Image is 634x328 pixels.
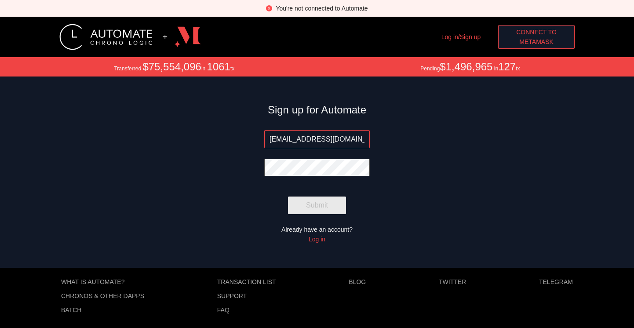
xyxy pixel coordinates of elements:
[281,226,353,233] span: Already have an account?
[266,5,272,11] span: close-circle
[268,103,366,117] h3: Sign up for Automate
[217,306,276,313] a: FAQ
[207,61,230,73] span: 1061
[264,130,370,148] input: Email
[61,278,144,285] a: What is Automate?
[516,27,557,37] span: Connect to
[498,25,575,49] button: Connect toMetaMask
[440,61,492,73] span: $1,496,965
[175,24,201,50] img: logo
[420,61,520,73] div: Pending in tx
[441,33,481,40] a: Log in/Sign up
[114,61,234,73] div: Transferred in tx
[349,278,366,285] a: Blog
[288,197,346,214] button: Submit
[61,306,144,313] a: Batch
[276,4,368,13] div: You're not connected to Automate
[539,278,573,285] a: Telegram
[217,292,276,299] a: Support
[163,32,168,42] div: +
[217,278,276,285] a: Transaction list
[498,61,516,73] span: 127
[519,37,554,47] span: MetaMask
[59,24,152,50] img: logo
[61,292,144,299] a: Chronos & other dApps
[142,61,201,73] span: $75,554,096
[439,278,466,285] a: Twitter
[309,236,325,243] a: Log in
